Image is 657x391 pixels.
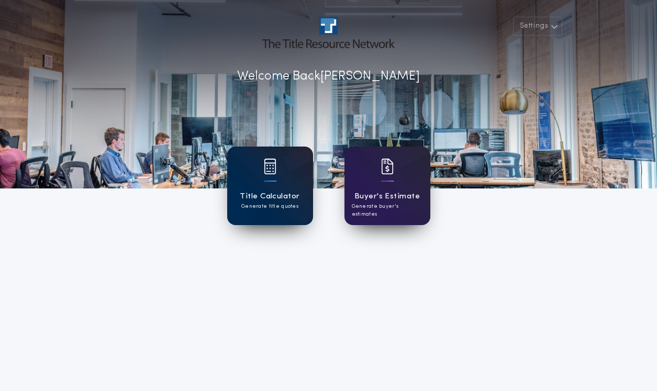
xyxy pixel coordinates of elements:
[381,159,394,174] img: card icon
[237,67,420,86] p: Welcome Back [PERSON_NAME]
[264,159,276,174] img: card icon
[344,147,430,225] a: card iconBuyer's EstimateGenerate buyer's estimates
[241,203,298,210] p: Generate title quotes
[513,17,562,36] button: Settings
[352,203,423,218] p: Generate buyer's estimates
[240,191,299,203] h1: Title Calculator
[354,191,420,203] h1: Buyer's Estimate
[227,147,313,225] a: card iconTitle CalculatorGenerate title quotes
[262,17,394,48] img: account-logo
